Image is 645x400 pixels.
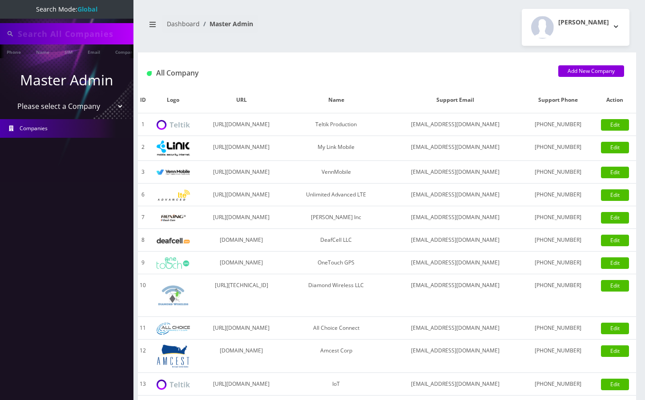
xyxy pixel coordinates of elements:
[145,15,380,40] nav: breadcrumb
[200,19,253,28] li: Master Admin
[284,373,388,396] td: IoT
[388,252,523,274] td: [EMAIL_ADDRESS][DOMAIN_NAME]
[388,113,523,136] td: [EMAIL_ADDRESS][DOMAIN_NAME]
[601,323,629,334] a: Edit
[138,252,148,274] td: 9
[388,184,523,206] td: [EMAIL_ADDRESS][DOMAIN_NAME]
[601,235,629,246] a: Edit
[523,206,593,229] td: [PHONE_NUMBER]
[198,229,284,252] td: [DOMAIN_NAME]
[20,124,48,132] span: Companies
[138,229,148,252] td: 8
[601,189,629,201] a: Edit
[388,229,523,252] td: [EMAIL_ADDRESS][DOMAIN_NAME]
[157,257,190,269] img: OneTouch GPS
[157,344,190,368] img: Amcest Corp
[388,206,523,229] td: [EMAIL_ADDRESS][DOMAIN_NAME]
[148,87,198,113] th: Logo
[111,44,141,58] a: Company
[388,274,523,317] td: [EMAIL_ADDRESS][DOMAIN_NAME]
[138,184,148,206] td: 6
[523,161,593,184] td: [PHONE_NUMBER]
[198,113,284,136] td: [URL][DOMAIN_NAME]
[284,87,388,113] th: Name
[198,274,284,317] td: [URL][TECHNICAL_ID]
[284,161,388,184] td: VennMobile
[601,280,629,292] a: Edit
[593,87,636,113] th: Action
[147,69,545,77] h1: All Company
[523,252,593,274] td: [PHONE_NUMBER]
[157,279,190,312] img: Diamond Wireless LLC
[284,317,388,340] td: All Choice Connect
[601,119,629,131] a: Edit
[198,87,284,113] th: URL
[388,136,523,161] td: [EMAIL_ADDRESS][DOMAIN_NAME]
[198,161,284,184] td: [URL][DOMAIN_NAME]
[601,167,629,178] a: Edit
[157,323,190,335] img: All Choice Connect
[36,5,97,13] span: Search Mode:
[388,161,523,184] td: [EMAIL_ADDRESS][DOMAIN_NAME]
[2,44,25,58] a: Phone
[198,252,284,274] td: [DOMAIN_NAME]
[388,87,523,113] th: Support Email
[523,274,593,317] td: [PHONE_NUMBER]
[138,373,148,396] td: 13
[157,380,190,390] img: IoT
[558,19,609,26] h2: [PERSON_NAME]
[284,340,388,373] td: Amcest Corp
[198,317,284,340] td: [URL][DOMAIN_NAME]
[284,229,388,252] td: DeafCell LLC
[138,161,148,184] td: 3
[522,9,629,46] button: [PERSON_NAME]
[83,44,105,58] a: Email
[523,373,593,396] td: [PHONE_NUMBER]
[147,71,152,76] img: All Company
[157,169,190,176] img: VennMobile
[388,373,523,396] td: [EMAIL_ADDRESS][DOMAIN_NAME]
[138,87,148,113] th: ID
[138,317,148,340] td: 11
[523,87,593,113] th: Support Phone
[157,120,190,130] img: Teltik Production
[157,190,190,201] img: Unlimited Advanced LTE
[198,373,284,396] td: [URL][DOMAIN_NAME]
[77,5,97,13] strong: Global
[601,142,629,153] a: Edit
[388,317,523,340] td: [EMAIL_ADDRESS][DOMAIN_NAME]
[198,184,284,206] td: [URL][DOMAIN_NAME]
[284,206,388,229] td: [PERSON_NAME] Inc
[523,184,593,206] td: [PHONE_NUMBER]
[523,340,593,373] td: [PHONE_NUMBER]
[284,252,388,274] td: OneTouch GPS
[138,136,148,161] td: 2
[523,136,593,161] td: [PHONE_NUMBER]
[284,113,388,136] td: Teltik Production
[284,184,388,206] td: Unlimited Advanced LTE
[138,113,148,136] td: 1
[601,345,629,357] a: Edit
[157,214,190,222] img: Rexing Inc
[523,113,593,136] td: [PHONE_NUMBER]
[18,25,131,42] input: Search All Companies
[138,340,148,373] td: 12
[157,140,190,156] img: My Link Mobile
[157,238,190,244] img: DeafCell LLC
[523,317,593,340] td: [PHONE_NUMBER]
[601,212,629,224] a: Edit
[198,340,284,373] td: [DOMAIN_NAME]
[388,340,523,373] td: [EMAIL_ADDRESS][DOMAIN_NAME]
[284,136,388,161] td: My Link Mobile
[558,65,624,77] a: Add New Company
[523,229,593,252] td: [PHONE_NUMBER]
[138,274,148,317] td: 10
[167,20,200,28] a: Dashboard
[32,44,54,58] a: Name
[198,136,284,161] td: [URL][DOMAIN_NAME]
[138,206,148,229] td: 7
[198,206,284,229] td: [URL][DOMAIN_NAME]
[60,44,77,58] a: SIM
[601,257,629,269] a: Edit
[284,274,388,317] td: Diamond Wireless LLC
